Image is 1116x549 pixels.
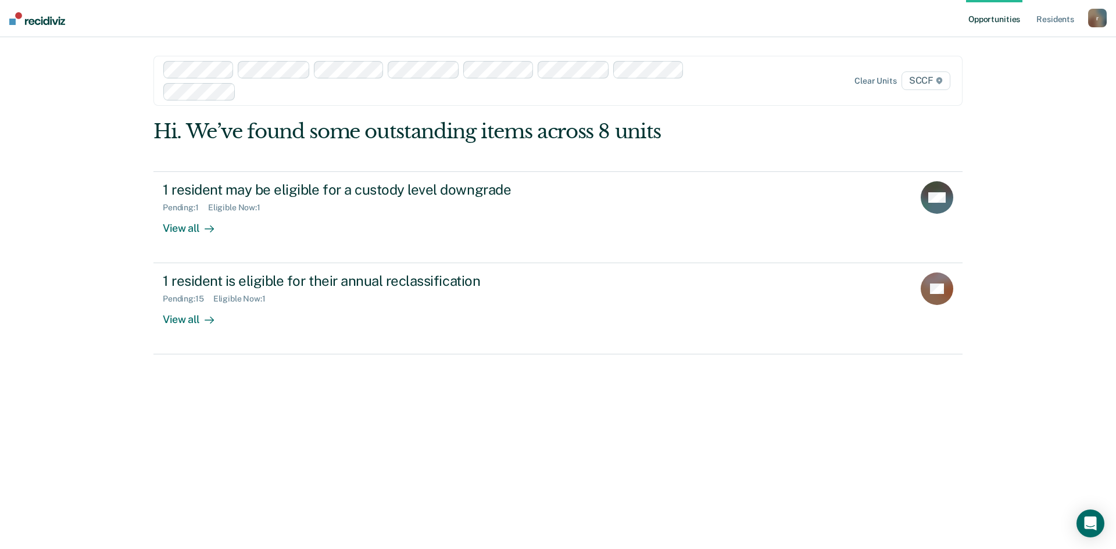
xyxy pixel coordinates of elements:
[9,12,65,25] img: Recidiviz
[153,120,801,143] div: Hi. We’ve found some outstanding items across 8 units
[163,304,228,326] div: View all
[1088,9,1107,27] button: r
[854,76,897,86] div: Clear units
[163,181,571,198] div: 1 resident may be eligible for a custody level downgrade
[153,171,963,263] a: 1 resident may be eligible for a custody level downgradePending:1Eligible Now:1View all
[902,71,950,90] span: SCCF
[163,294,213,304] div: Pending : 15
[163,203,208,213] div: Pending : 1
[208,203,270,213] div: Eligible Now : 1
[163,272,571,289] div: 1 resident is eligible for their annual reclassification
[213,294,275,304] div: Eligible Now : 1
[1076,509,1104,537] div: Open Intercom Messenger
[163,212,228,235] div: View all
[153,263,963,354] a: 1 resident is eligible for their annual reclassificationPending:15Eligible Now:1View all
